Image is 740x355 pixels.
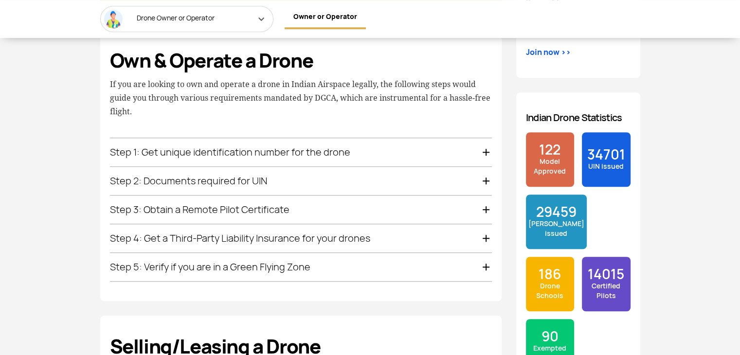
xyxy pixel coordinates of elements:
[584,161,628,171] span: UIN issued
[104,9,123,29] img: Drone Owner or <br/> Operator
[110,77,492,118] p: If you are looking to own and operate a drone in Indian Airspace legally, the following steps wou...
[526,112,631,124] h4: Indian Drone Statistics
[110,49,492,72] h3: Own & Operate a Drone
[528,157,572,176] span: Model Approved
[110,138,492,166] div: Step 1: Get unique identification number for the drone
[528,219,584,238] span: [PERSON_NAME] issued
[134,14,220,22] span: Drone Owner or Operator
[526,47,571,58] a: Join now >>
[110,195,492,224] div: Step 3: Obtain a Remote Pilot Certificate
[528,205,584,219] span: 29459
[584,267,628,281] span: 14015
[285,6,366,29] a: Owner or Operator
[584,148,628,161] span: 34701
[528,281,572,301] span: Drone Schools
[110,167,492,195] div: Step 2: Documents required for UIN
[528,267,572,281] span: 186
[110,224,492,252] div: Step 4: Get a Third-Party Liability Insurance for your drones
[584,281,628,301] span: Certified Pilots
[528,330,572,343] span: 90
[110,253,492,281] div: Step 5: Verify if you are in a Green Flying Zone
[528,143,572,157] span: 122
